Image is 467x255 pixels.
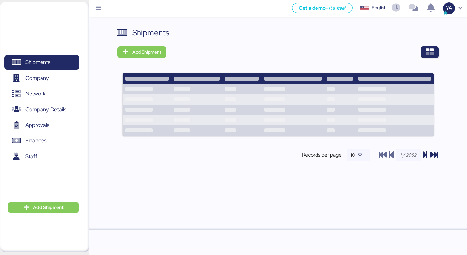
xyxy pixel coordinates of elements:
[33,204,64,211] span: Add Shipment
[396,149,421,161] input: 1 / 2952
[4,102,79,117] a: Company Details
[25,105,66,114] span: Company Details
[4,55,79,70] a: Shipments
[93,3,104,14] button: Menu
[25,136,46,145] span: Finances
[25,58,50,67] span: Shipments
[4,118,79,133] a: Approvals
[4,86,79,101] a: Network
[4,133,79,148] a: Finances
[25,73,49,83] span: Company
[132,48,161,56] span: Add Shipment
[4,149,79,164] a: Staff
[25,89,46,98] span: Network
[372,5,387,11] div: English
[132,27,169,39] div: Shipments
[302,151,341,159] span: Records per page
[4,71,79,85] a: Company
[25,152,37,161] span: Staff
[446,4,452,12] span: YA
[351,152,355,158] span: 10
[117,46,166,58] button: Add Shipment
[8,202,79,213] button: Add Shipment
[25,120,49,130] span: Approvals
